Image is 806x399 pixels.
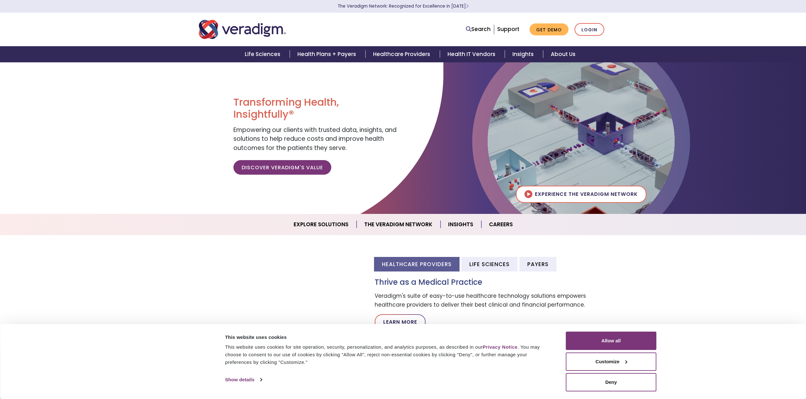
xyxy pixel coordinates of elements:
div: This website uses cookies [225,334,552,341]
span: Empowering our clients with trusted data, insights, and solutions to help reduce costs and improv... [233,126,397,152]
a: Support [497,25,519,33]
a: Careers [481,216,520,233]
a: Health Plans + Payers [290,46,365,62]
button: Deny [566,373,657,391]
a: Life Sciences [237,46,290,62]
button: Allow all [566,332,657,350]
li: Life Sciences [461,257,517,271]
a: Login [574,23,604,36]
a: Privacy Notice [483,344,517,350]
a: The Veradigm Network: Recognized for Excellence in [DATE]Learn More [338,3,469,9]
li: Healthcare Providers [374,257,460,271]
img: Veradigm logo [199,19,286,40]
a: Show details [225,375,262,384]
a: The Veradigm Network [357,216,441,233]
a: Healthcare Providers [365,46,440,62]
a: Health IT Vendors [440,46,505,62]
a: Explore Solutions [286,216,357,233]
p: Veradigm's suite of easy-to-use healthcare technology solutions empowers healthcare providers to ... [375,292,607,309]
a: Search [466,25,491,34]
a: Learn More [375,314,426,329]
a: Get Demo [530,23,568,36]
a: Insights [441,216,481,233]
button: Customize [566,352,657,371]
h1: Transforming Health, Insightfully® [233,96,398,121]
span: Learn More [466,3,469,9]
h3: Thrive as a Medical Practice [375,278,607,287]
li: Payers [519,257,556,271]
a: About Us [543,46,583,62]
a: Insights [505,46,543,62]
div: This website uses cookies for site operation, security, personalization, and analytics purposes, ... [225,343,552,366]
a: Discover Veradigm's Value [233,160,331,175]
